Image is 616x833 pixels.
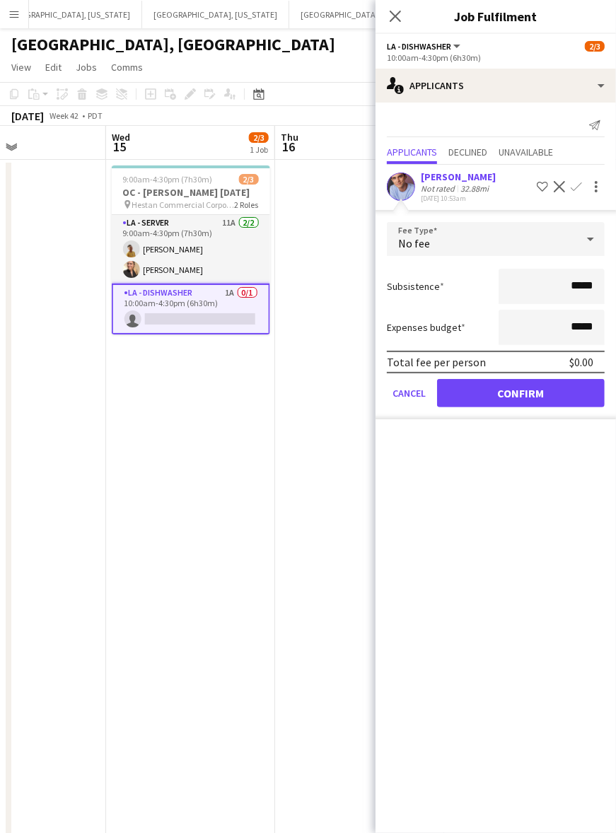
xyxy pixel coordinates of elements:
label: Expenses budget [387,321,465,334]
span: Week 42 [47,110,82,121]
span: Jobs [76,61,97,74]
span: Applicants [387,147,437,157]
div: Applicants [376,69,616,103]
button: LA - Dishwasher [387,41,463,52]
h3: OC - [PERSON_NAME] [DATE] [112,186,270,199]
button: Cancel [387,379,431,407]
h1: [GEOGRAPHIC_DATA], [GEOGRAPHIC_DATA] [11,34,335,55]
div: PDT [88,110,103,121]
div: [PERSON_NAME] [421,170,496,183]
span: 2/3 [239,174,259,185]
span: LA - Dishwasher [387,41,451,52]
button: [GEOGRAPHIC_DATA], [US_STATE] [142,1,289,28]
span: Comms [111,61,143,74]
a: Jobs [70,58,103,76]
span: 9:00am-4:30pm (7h30m) [123,174,213,185]
a: Comms [105,58,149,76]
span: 16 [279,139,298,155]
button: Confirm [437,379,605,407]
div: $0.00 [569,355,593,369]
div: 10:00am-4:30pm (6h30m) [387,52,605,63]
span: Hestan Commercial Corporation [132,199,235,210]
span: No fee [398,236,430,250]
div: 32.88mi [458,183,492,194]
app-card-role: LA - Dishwasher1A0/110:00am-4:30pm (6h30m) [112,284,270,334]
a: View [6,58,37,76]
div: [DATE] [11,109,44,123]
span: Wed [112,131,130,144]
div: Not rated [421,183,458,194]
span: Declined [448,147,487,157]
span: 2/3 [585,41,605,52]
app-job-card: 9:00am-4:30pm (7h30m)2/3OC - [PERSON_NAME] [DATE] Hestan Commercial Corporation2 RolesLA - Server... [112,165,270,334]
span: 2 Roles [235,199,259,210]
div: [DATE] 10:53am [421,194,496,203]
span: View [11,61,31,74]
span: Thu [281,131,298,144]
div: Total fee per person [387,355,486,369]
app-card-role: LA - Server11A2/29:00am-4:30pm (7h30m)[PERSON_NAME][PERSON_NAME] [112,215,270,284]
span: Unavailable [499,147,553,157]
div: 1 Job [250,144,268,155]
h3: Job Fulfilment [376,7,616,25]
span: 2/3 [249,132,269,143]
span: 15 [110,139,130,155]
button: [GEOGRAPHIC_DATA], [US_STATE] [289,1,436,28]
label: Subsistence [387,280,444,293]
span: Edit [45,61,62,74]
a: Edit [40,58,67,76]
